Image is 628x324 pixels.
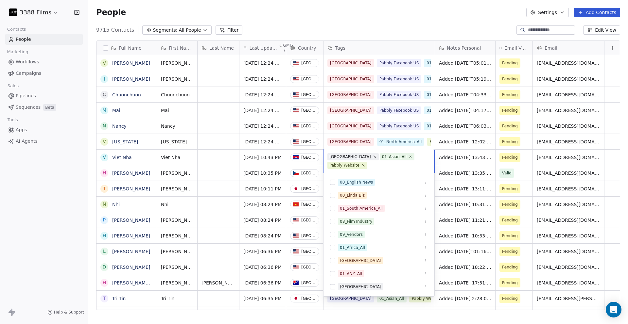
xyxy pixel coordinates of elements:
div: 08_Film Industry [340,219,372,224]
div: 01_South America_All [340,205,383,211]
div: 01_Asian_All [382,154,407,160]
div: 01_ANZ_All [340,271,362,277]
div: 09_Vendors [340,232,363,237]
div: [GEOGRAPHIC_DATA] [340,258,381,264]
div: [GEOGRAPHIC_DATA] [340,284,381,290]
div: 01_Africa_All [340,245,365,251]
div: [GEOGRAPHIC_DATA] [329,154,371,160]
div: 00_English News [340,179,373,185]
div: Pabbly Website [329,162,359,168]
div: 00_Linda Biz [340,192,365,198]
